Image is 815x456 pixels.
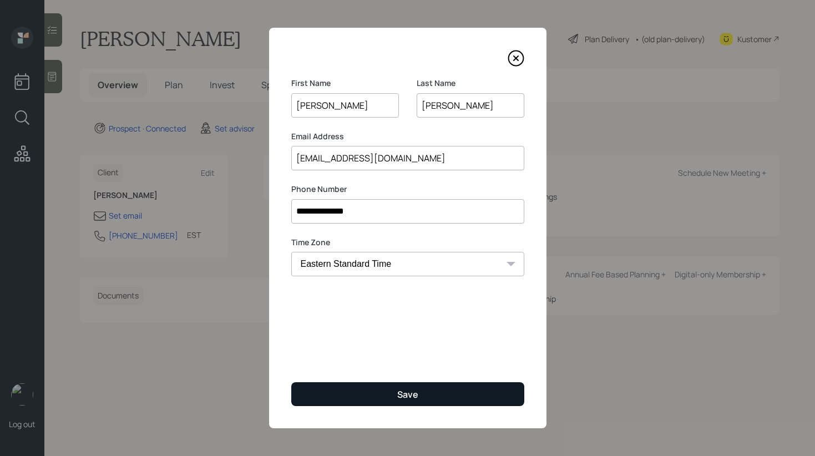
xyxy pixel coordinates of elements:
[291,78,399,89] label: First Name
[291,382,524,406] button: Save
[397,388,418,401] div: Save
[291,131,524,142] label: Email Address
[417,78,524,89] label: Last Name
[291,237,524,248] label: Time Zone
[291,184,524,195] label: Phone Number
